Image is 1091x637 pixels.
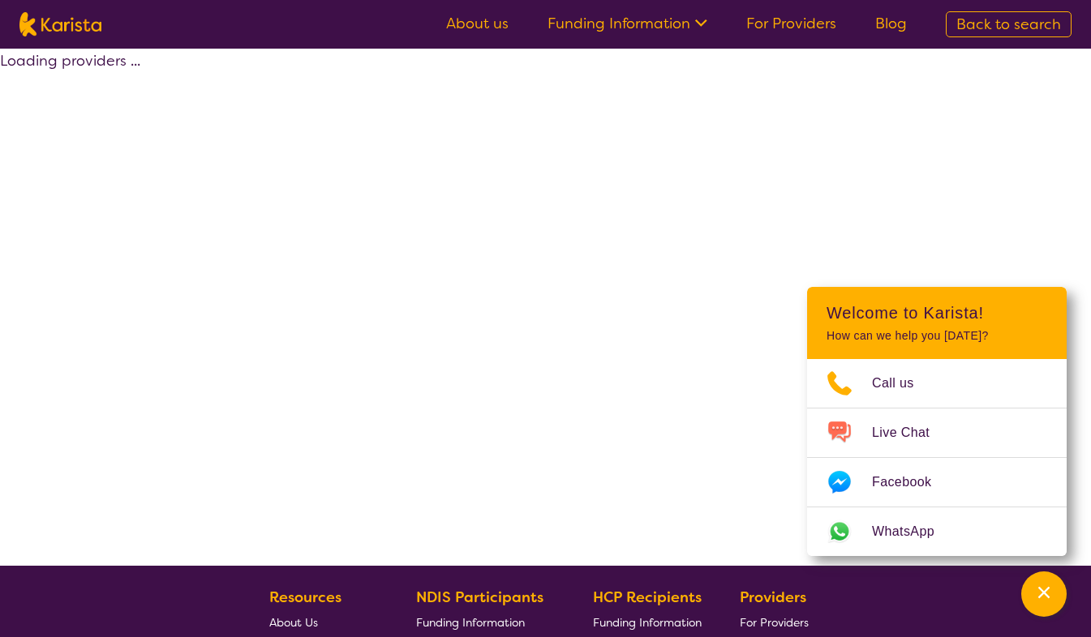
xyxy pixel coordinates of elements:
b: Providers [740,588,806,607]
b: NDIS Participants [416,588,543,607]
p: How can we help you [DATE]? [827,329,1047,343]
div: Channel Menu [807,287,1067,556]
span: For Providers [740,615,809,630]
a: Funding Information [593,609,702,635]
span: WhatsApp [872,519,954,544]
a: Back to search [946,11,1072,37]
a: Web link opens in a new tab. [807,507,1067,556]
a: For Providers [746,14,836,33]
span: Call us [872,371,934,395]
span: Live Chat [872,421,949,445]
a: About Us [269,609,378,635]
span: Funding Information [593,615,702,630]
span: Back to search [956,15,1061,34]
ul: Choose channel [807,359,1067,556]
span: Funding Information [416,615,525,630]
span: About Us [269,615,318,630]
b: HCP Recipients [593,588,702,607]
a: For Providers [740,609,815,635]
span: Facebook [872,470,951,494]
h2: Welcome to Karista! [827,303,1047,323]
a: About us [446,14,509,33]
img: Karista logo [19,12,101,36]
button: Channel Menu [1021,571,1067,617]
a: Funding Information [548,14,707,33]
a: Funding Information [416,609,556,635]
a: Blog [875,14,907,33]
b: Resources [269,588,341,607]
